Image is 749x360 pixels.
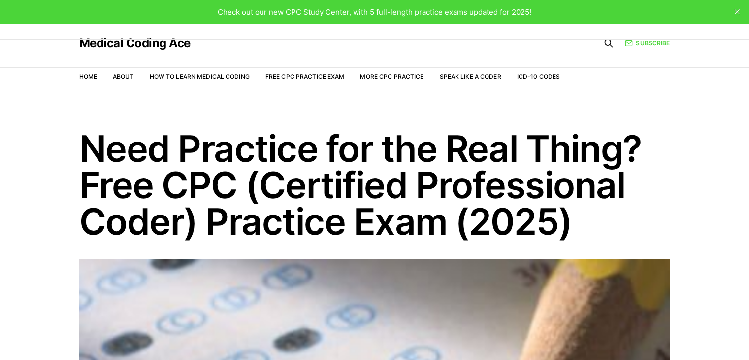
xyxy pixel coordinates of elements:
h1: Need Practice for the Real Thing? Free CPC (Certified Professional Coder) Practice Exam (2025) [79,130,670,240]
a: Medical Coding Ace [79,37,191,49]
a: Subscribe [625,38,670,48]
a: Free CPC Practice Exam [265,73,345,80]
a: ICD-10 Codes [517,73,560,80]
a: Home [79,73,97,80]
button: close [729,4,745,20]
span: Check out our new CPC Study Center, with 5 full-length practice exams updated for 2025! [218,7,531,17]
a: Speak Like a Coder [440,73,501,80]
a: About [113,73,134,80]
a: More CPC Practice [360,73,423,80]
iframe: portal-trigger [588,312,749,360]
a: How to Learn Medical Coding [150,73,250,80]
